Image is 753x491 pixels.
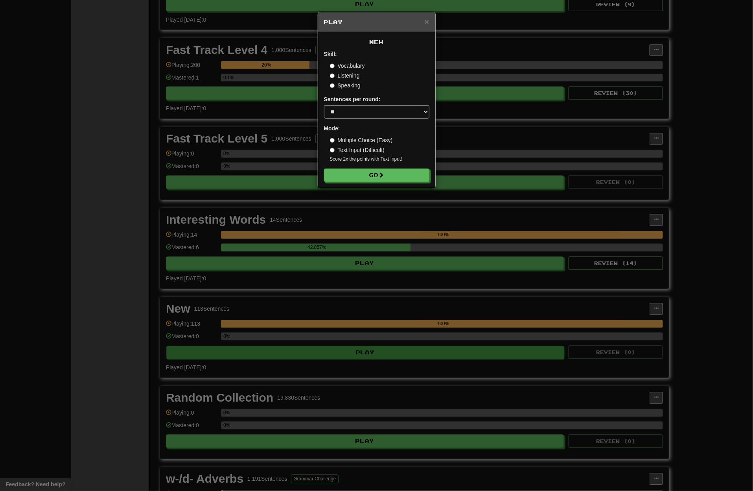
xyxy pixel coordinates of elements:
[330,63,335,69] input: Vocabulary
[330,62,365,70] label: Vocabulary
[330,72,360,80] label: Listening
[330,148,335,153] input: Text Input (Difficult)
[330,146,385,154] label: Text Input (Difficult)
[324,169,429,182] button: Go
[330,83,335,88] input: Speaking
[324,125,340,132] strong: Mode:
[330,136,393,144] label: Multiple Choice (Easy)
[324,18,429,26] h5: Play
[330,73,335,78] input: Listening
[424,17,429,26] button: Close
[370,39,384,45] span: New
[330,82,361,89] label: Speaking
[330,156,429,163] small: Score 2x the points with Text Input !
[424,17,429,26] span: ×
[324,51,337,57] strong: Skill:
[330,138,335,143] input: Multiple Choice (Easy)
[324,95,381,103] label: Sentences per round:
